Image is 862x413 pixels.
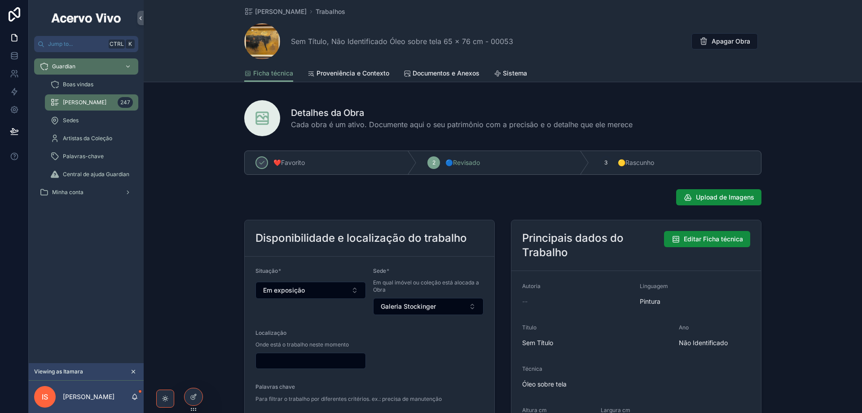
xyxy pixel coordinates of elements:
[45,166,138,182] a: Central de ajuda Guardian
[522,324,537,331] span: Título
[63,153,104,160] span: Palavras-chave
[618,158,654,167] span: 🟡Rascunho
[445,158,480,167] span: 🔵Revisado
[45,112,138,129] a: Sedes
[255,7,307,16] span: [PERSON_NAME]
[664,231,750,247] button: Editar Ficha técnica
[255,282,366,299] button: Select Button
[34,184,138,200] a: Minha conta
[52,189,84,196] span: Minha conta
[255,231,467,245] h2: Disponibilidade e localização do trabalho
[291,119,633,130] span: Cada obra é um ativo. Documente aqui o seu patrimônio com a precisão e o detalhe que ele merece
[118,97,133,108] div: 247
[255,267,278,274] span: Situação
[63,135,112,142] span: Artistas da Coleção
[255,341,349,348] span: Onde está o trabalho neste momento
[522,283,541,290] span: Autoria
[244,65,293,82] a: Ficha técnica
[45,76,138,93] a: Boas vindas
[373,298,484,315] button: Select Button
[63,117,79,124] span: Sedes
[373,267,386,274] span: Sede
[127,40,134,48] span: K
[244,7,307,16] a: [PERSON_NAME]
[109,40,125,49] span: Ctrl
[522,338,672,347] span: Sem Título
[63,171,129,178] span: Central de ajuda Guardian
[291,107,633,119] h1: Detalhes da Obra
[45,148,138,164] a: Palavras-chave
[45,94,138,111] a: [PERSON_NAME]247
[640,297,660,306] span: Pintura
[679,324,689,331] span: Ano
[522,380,750,389] span: Óleo sobre tela
[34,368,83,375] span: Viewing as Itamara
[29,52,144,212] div: scrollable content
[712,37,750,46] span: Apagar Obra
[522,365,542,373] span: Técnica
[273,158,305,167] span: ❤️Favorito
[413,69,479,78] span: Documentos e Anexos
[48,40,105,48] span: Jump to...
[52,63,75,70] span: Guardian
[255,329,286,336] span: Localização
[381,302,436,311] span: Galeria Stockinger
[255,395,442,403] p: Para filtrar o trabalho por diferentes critérios. ex.: precisa de manutenção
[63,81,93,88] span: Boas vindas
[522,297,528,306] span: --
[640,283,668,290] span: Linguagem
[696,193,754,202] span: Upload de Imagens
[263,286,305,295] span: Em exposição
[404,65,479,83] a: Documentos e Anexos
[676,189,761,205] button: Upload de Imagens
[522,231,664,260] h2: Principais dados do Trabalho
[45,130,138,147] a: Artistas da Coleção
[291,36,513,47] span: Sem Título, Não Identificado Óleo sobre tela 65 x 76 cm - 00053
[42,391,48,402] span: IS
[503,69,527,78] span: Sistema
[373,279,484,293] span: Em qual imóvel ou coleção está alocada a Obra
[253,69,293,78] span: Ficha técnica
[63,392,114,401] p: [PERSON_NAME]
[317,69,389,78] span: Proveniência e Contexto
[34,36,138,52] button: Jump to...CtrlK
[34,58,138,75] a: Guardian
[494,65,527,83] a: Sistema
[50,11,123,25] img: App logo
[684,235,743,244] span: Editar Ficha técnica
[604,159,607,166] span: 3
[432,159,435,166] span: 2
[255,383,295,390] span: Palavras chave
[691,33,758,49] button: Apagar Obra
[316,7,345,16] a: Trabalhos
[63,99,106,106] span: [PERSON_NAME]
[308,65,389,83] a: Proveniência e Contexto
[679,338,750,347] span: Não Identificado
